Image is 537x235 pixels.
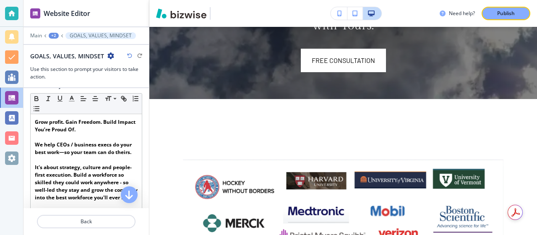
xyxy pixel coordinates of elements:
button: GOALS, VALUES, MINDSET [65,32,136,39]
p: Publish [497,10,515,17]
button: Main [30,33,42,39]
button: Back [37,215,136,228]
button: Publish [482,7,530,20]
h3: Use this section to prompt your visitors to take action. [30,65,142,81]
img: editor icon [30,8,40,18]
p: Back [38,218,135,225]
strong: Grow profit. Gain Freedom. Build Impact You’re Proud Of. [35,118,137,133]
strong: It's about strategy, culture and people-first execution. Build a workforce so skilled they could ... [35,164,139,201]
h2: GOALS, VALUES, MINDSET [30,52,104,60]
p: GOALS, VALUES, MINDSET [70,33,132,39]
img: Your Logo [214,9,237,18]
img: Bizwise Logo [156,8,206,18]
a: FREE CONSULTATION [301,49,386,72]
button: +2 [49,33,59,39]
span: FREE CONSULTATION [312,55,375,65]
h2: Website Editor [44,8,90,18]
h3: Need help? [449,10,475,17]
strong: We help CEOs / business execs do your best work—so your team can do theirs. [35,141,133,156]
